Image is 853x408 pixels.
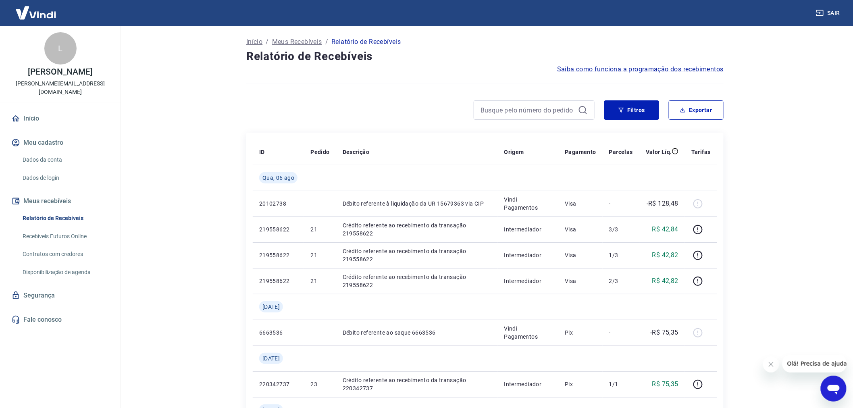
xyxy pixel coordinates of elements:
[782,355,847,373] iframe: Mensagem da empresa
[19,170,111,186] a: Dados de login
[651,328,679,337] p: -R$ 75,35
[609,380,633,388] p: 1/1
[609,329,633,337] p: -
[504,148,524,156] p: Origem
[604,100,659,120] button: Filtros
[669,100,724,120] button: Exportar
[262,354,280,362] span: [DATE]
[652,379,678,389] p: R$ 75,35
[565,225,596,233] p: Visa
[246,37,262,47] a: Início
[325,37,328,47] p: /
[609,148,633,156] p: Parcelas
[259,225,298,233] p: 219558622
[652,250,678,260] p: R$ 42,82
[331,37,401,47] p: Relatório de Recebíveis
[19,246,111,262] a: Contratos com credores
[259,277,298,285] p: 219558622
[310,148,329,156] p: Pedido
[504,251,552,259] p: Intermediador
[259,148,265,156] p: ID
[565,148,596,156] p: Pagamento
[343,148,370,156] p: Descrição
[609,251,633,259] p: 1/3
[504,325,552,341] p: Vindi Pagamentos
[259,251,298,259] p: 219558622
[647,199,678,208] p: -R$ 128,48
[19,152,111,168] a: Dados da conta
[10,110,111,127] a: Início
[262,303,280,311] span: [DATE]
[763,356,779,373] iframe: Fechar mensagem
[504,380,552,388] p: Intermediador
[10,134,111,152] button: Meu cadastro
[310,277,329,285] p: 21
[343,273,491,289] p: Crédito referente ao recebimento da transação 219558622
[259,380,298,388] p: 220342737
[609,277,633,285] p: 2/3
[481,104,575,116] input: Busque pelo número do pedido
[609,225,633,233] p: 3/3
[565,200,596,208] p: Visa
[6,79,114,96] p: [PERSON_NAME][EMAIL_ADDRESS][DOMAIN_NAME]
[343,221,491,237] p: Crédito referente ao recebimento da transação 219558622
[565,277,596,285] p: Visa
[652,276,678,286] p: R$ 42,82
[266,37,268,47] p: /
[814,6,843,21] button: Sair
[646,148,672,156] p: Valor Líq.
[343,329,491,337] p: Débito referente ao saque 6663536
[343,376,491,392] p: Crédito referente ao recebimento da transação 220342737
[343,247,491,263] p: Crédito referente ao recebimento da transação 219558622
[259,329,298,337] p: 6663536
[10,192,111,210] button: Meus recebíveis
[272,37,322,47] a: Meus Recebíveis
[821,376,847,402] iframe: Botão para abrir a janela de mensagens
[10,311,111,329] a: Fale conosco
[310,380,329,388] p: 23
[262,174,294,182] span: Qua, 06 ago
[565,329,596,337] p: Pix
[557,65,724,74] a: Saiba como funciona a programação dos recebimentos
[310,251,329,259] p: 21
[44,32,77,65] div: L
[504,196,552,212] p: Vindi Pagamentos
[19,228,111,245] a: Recebíveis Futuros Online
[10,287,111,304] a: Segurança
[19,210,111,227] a: Relatório de Recebíveis
[246,48,724,65] h4: Relatório de Recebíveis
[5,6,68,12] span: Olá! Precisa de ajuda?
[19,264,111,281] a: Disponibilização de agenda
[504,277,552,285] p: Intermediador
[565,251,596,259] p: Visa
[652,225,678,234] p: R$ 42,84
[504,225,552,233] p: Intermediador
[609,200,633,208] p: -
[28,68,92,76] p: [PERSON_NAME]
[259,200,298,208] p: 20102738
[565,380,596,388] p: Pix
[310,225,329,233] p: 21
[691,148,711,156] p: Tarifas
[10,0,62,25] img: Vindi
[343,200,491,208] p: Débito referente à liquidação da UR 15679363 via CIP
